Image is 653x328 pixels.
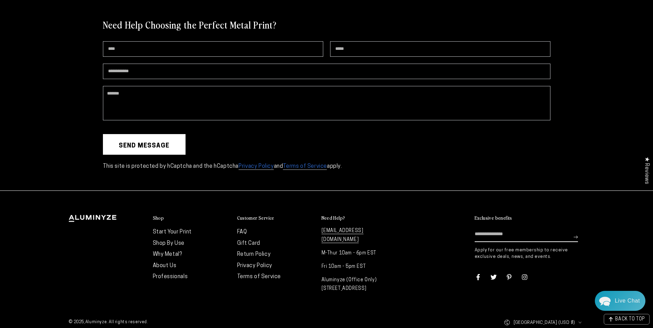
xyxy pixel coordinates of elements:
[322,262,399,271] p: Fri 10am - 5pm EST
[153,229,192,235] a: Start Your Print
[595,291,645,311] div: Chat widget toggle
[103,162,550,172] p: This site is protected by hCaptcha and the hCaptcha and apply.
[237,274,281,280] a: Terms of Service
[475,215,585,221] summary: Exclusive benefits
[85,320,107,324] a: Aluminyze
[237,263,272,269] a: Privacy Policy
[103,18,276,31] h2: Need Help Choosing the Perfect Metal Print?
[322,228,364,243] a: [EMAIL_ADDRESS][DOMAIN_NAME]
[322,276,399,293] p: Aluminyze (Office Only) [STREET_ADDRESS]
[573,227,578,247] button: Subscribe
[475,247,585,260] p: Apply for our free membership to receive exclusive deals, news, and events.
[153,274,188,280] a: Professionals
[475,215,512,221] h2: Exclusive benefits
[237,252,271,257] a: Return Policy
[153,215,230,221] summary: Shop
[153,263,177,269] a: About Us
[322,215,399,221] summary: Need Help?
[237,229,247,235] a: FAQ
[514,319,575,327] span: [GEOGRAPHIC_DATA] (USD $)
[322,215,345,221] h2: Need Help?
[640,151,653,189] div: Click to open Judge.me floating reviews tab
[103,134,186,155] button: Send message
[283,164,327,170] a: Terms of Service
[237,241,260,246] a: Gift Card
[237,215,315,221] summary: Customer Service
[322,249,399,258] p: M-Thur 10am - 6pm EST
[153,252,182,257] a: Why Metal?
[239,164,274,170] a: Privacy Policy
[237,215,274,221] h2: Customer Service
[69,317,327,328] small: © 2025, . All rights reserved.
[615,317,645,322] span: BACK TO TOP
[153,215,164,221] h2: Shop
[153,241,185,246] a: Shop By Use
[615,291,640,311] div: Contact Us Directly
